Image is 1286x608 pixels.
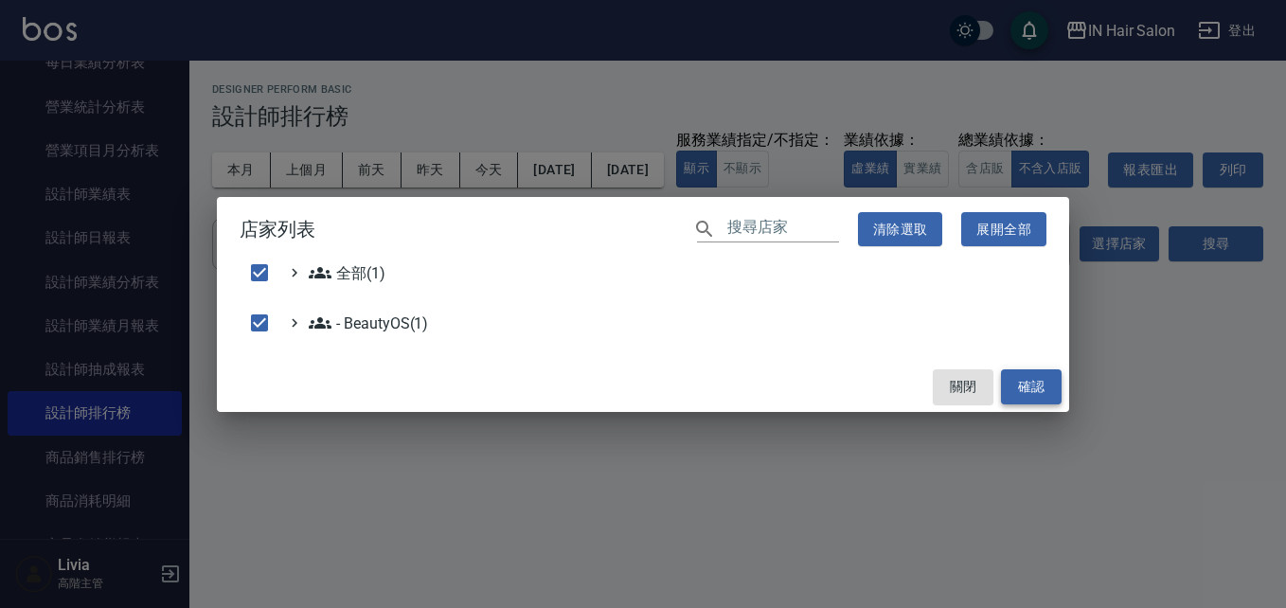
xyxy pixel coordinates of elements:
button: 確認 [1001,369,1062,404]
span: - BeautyOS(1) [309,312,428,334]
span: 全部(1) [309,261,385,284]
input: 搜尋店家 [727,215,839,242]
h2: 店家列表 [217,197,1069,262]
button: 展開全部 [961,212,1046,247]
button: 清除選取 [858,212,943,247]
button: 關閉 [933,369,993,404]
